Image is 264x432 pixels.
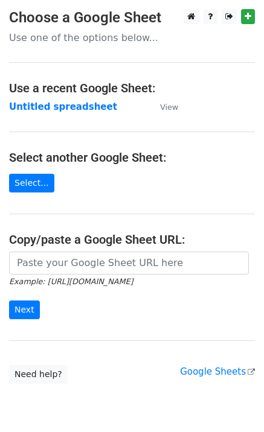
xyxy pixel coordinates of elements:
a: Untitled spreadsheet [9,101,117,112]
h4: Use a recent Google Sheet: [9,81,255,95]
a: Google Sheets [180,366,255,377]
a: Select... [9,174,54,192]
small: Example: [URL][DOMAIN_NAME] [9,277,133,286]
input: Paste your Google Sheet URL here [9,252,249,275]
h4: Copy/paste a Google Sheet URL: [9,232,255,247]
h3: Choose a Google Sheet [9,9,255,27]
a: Need help? [9,365,68,384]
input: Next [9,300,40,319]
small: View [160,103,178,112]
p: Use one of the options below... [9,31,255,44]
a: View [148,101,178,112]
h4: Select another Google Sheet: [9,150,255,165]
